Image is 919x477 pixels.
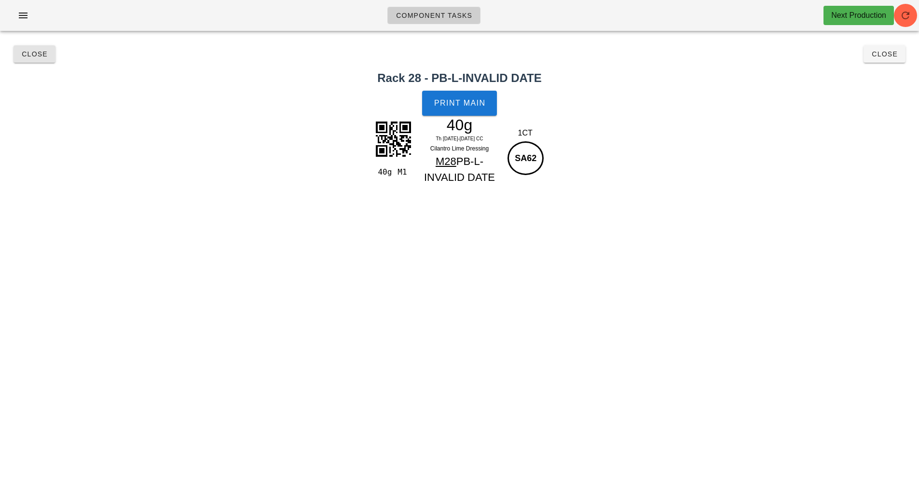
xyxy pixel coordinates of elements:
[396,12,472,19] span: Component Tasks
[387,7,480,24] a: Component Tasks
[6,69,913,87] h2: Rack 28 - PB-L-INVALID DATE
[831,10,886,21] div: Next Production
[21,50,48,58] span: Close
[14,45,55,63] button: Close
[871,50,898,58] span: Close
[436,155,456,167] span: M28
[505,127,545,139] div: 1CT
[422,91,496,116] button: Print Main
[418,118,502,132] div: 40g
[864,45,905,63] button: Close
[434,99,486,108] span: Print Main
[418,144,502,153] div: Cilantro Lime Dressing
[508,141,544,175] div: SA62
[374,166,394,178] div: 40g
[424,155,495,183] span: PB-L-INVALID DATE
[394,166,413,178] div: M1
[369,115,417,163] img: BG9gAAAAASUVORK5CYII=
[436,136,483,141] span: Th [DATE]-[DATE] CC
